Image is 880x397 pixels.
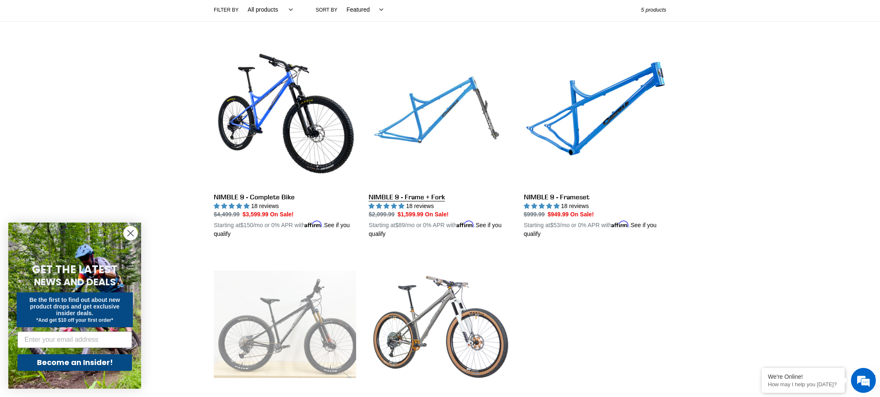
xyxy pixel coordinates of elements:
[641,7,666,13] span: 5 products
[123,226,138,240] button: Close dialog
[29,297,120,316] span: Be the first to find out about new product drops and get exclusive insider deals.
[34,275,116,289] span: NEWS AND DEALS
[316,6,337,14] label: Sort by
[214,6,239,14] label: Filter by
[32,262,117,277] span: GET THE LATEST
[17,354,132,371] button: Become an Insider!
[36,317,113,323] span: *And get $10 off your first order*
[17,331,132,348] input: Enter your email address
[768,381,838,387] p: How may I help you today?
[768,373,838,380] div: We're Online!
